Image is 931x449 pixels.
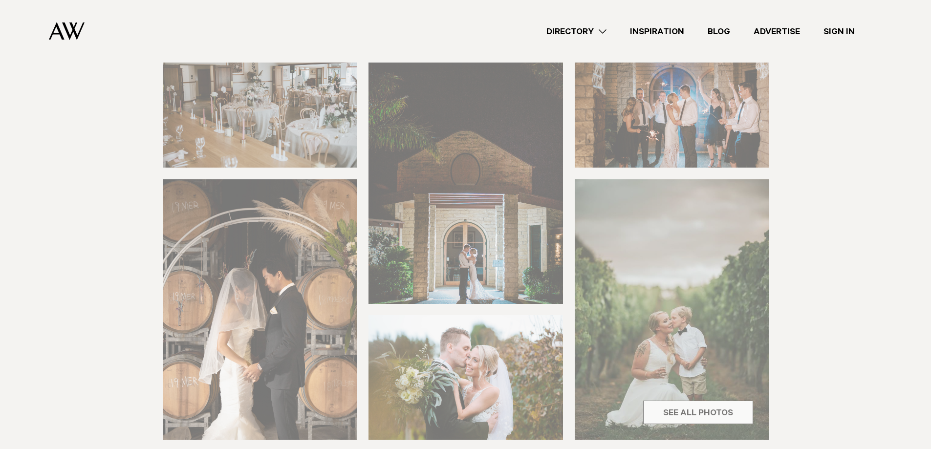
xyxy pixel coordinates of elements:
a: Inspiration [618,25,696,38]
img: Auckland Weddings Logo [49,22,85,40]
a: Directory [535,25,618,38]
a: Sign In [812,25,866,38]
a: Blog [696,25,742,38]
a: Advertise [742,25,812,38]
